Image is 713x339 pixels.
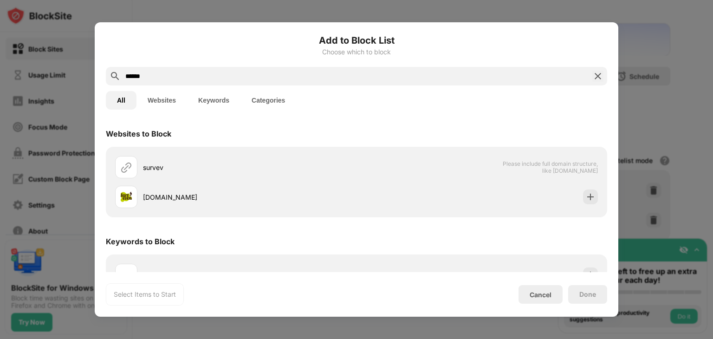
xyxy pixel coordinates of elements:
[124,268,129,282] div: s
[240,91,296,110] button: Categories
[187,91,240,110] button: Keywords
[106,91,136,110] button: All
[106,237,175,246] div: Keywords to Block
[143,270,356,280] div: survev
[106,129,171,138] div: Websites to Block
[110,71,121,82] img: search.svg
[121,191,132,202] img: favicons
[143,192,356,202] div: [DOMAIN_NAME]
[106,33,607,47] h6: Add to Block List
[136,91,187,110] button: Websites
[502,160,598,174] span: Please include full domain structure, like [DOMAIN_NAME]
[114,290,176,299] div: Select Items to Start
[579,291,596,298] div: Done
[592,71,603,82] img: search-close
[530,291,551,299] div: Cancel
[106,48,607,56] div: Choose which to block
[121,162,132,173] img: url.svg
[143,163,356,172] div: survev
